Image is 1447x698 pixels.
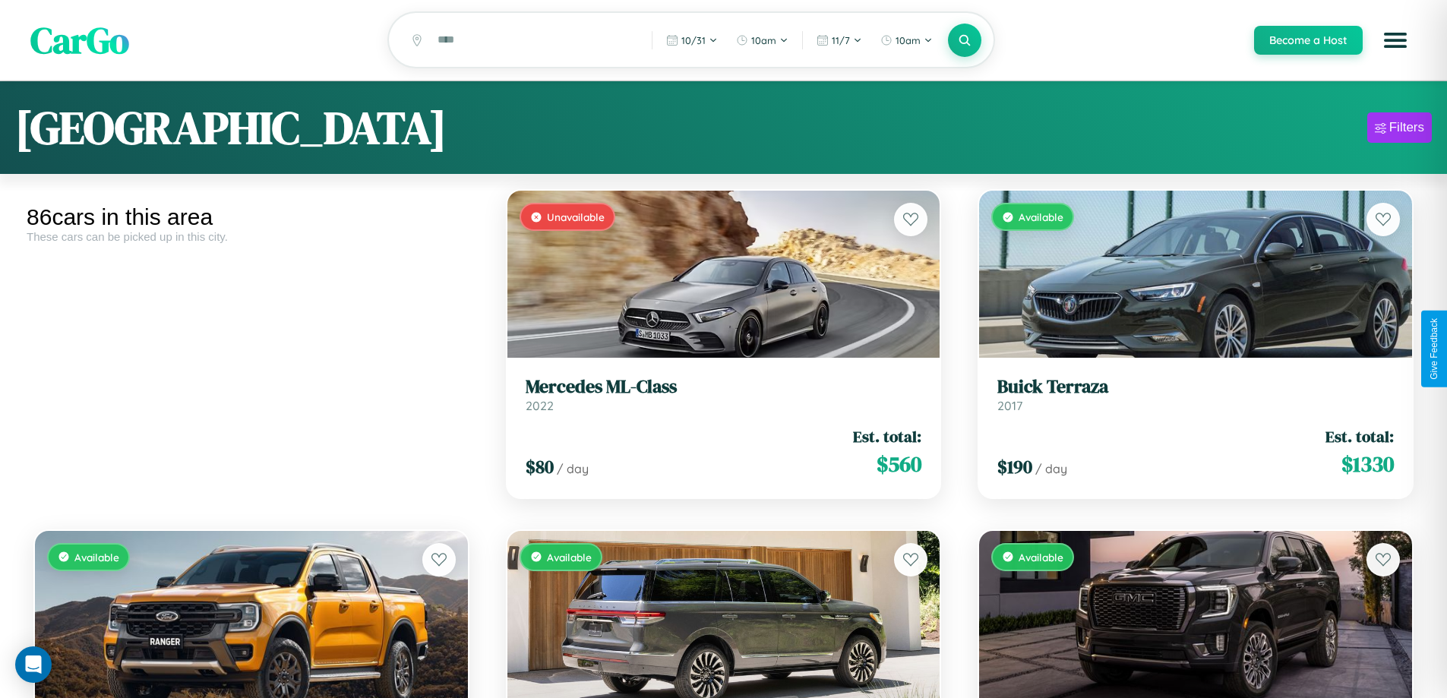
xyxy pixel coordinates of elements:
[526,376,922,398] h3: Mercedes ML-Class
[1019,551,1063,564] span: Available
[1374,19,1417,62] button: Open menu
[27,230,476,243] div: These cars can be picked up in this city.
[832,34,850,46] span: 11 / 7
[809,28,870,52] button: 11/7
[526,398,554,413] span: 2022
[15,96,447,159] h1: [GEOGRAPHIC_DATA]
[1389,120,1424,135] div: Filters
[1019,210,1063,223] span: Available
[1367,112,1432,143] button: Filters
[557,461,589,476] span: / day
[1254,26,1363,55] button: Become a Host
[30,15,129,65] span: CarGo
[877,449,921,479] span: $ 560
[853,425,921,447] span: Est. total:
[873,28,940,52] button: 10am
[997,376,1394,398] h3: Buick Terraza
[728,28,796,52] button: 10am
[659,28,725,52] button: 10/31
[74,551,119,564] span: Available
[1429,318,1439,380] div: Give Feedback
[547,551,592,564] span: Available
[526,376,922,413] a: Mercedes ML-Class2022
[896,34,921,46] span: 10am
[15,646,52,683] div: Open Intercom Messenger
[997,454,1032,479] span: $ 190
[1035,461,1067,476] span: / day
[27,204,476,230] div: 86 cars in this area
[547,210,605,223] span: Unavailable
[997,376,1394,413] a: Buick Terraza2017
[997,398,1022,413] span: 2017
[681,34,706,46] span: 10 / 31
[1341,449,1394,479] span: $ 1330
[526,454,554,479] span: $ 80
[1325,425,1394,447] span: Est. total:
[751,34,776,46] span: 10am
